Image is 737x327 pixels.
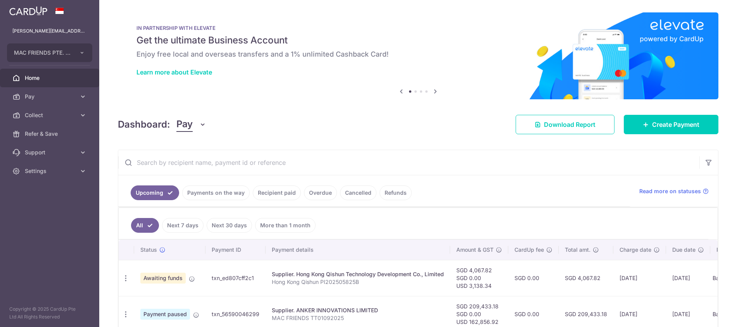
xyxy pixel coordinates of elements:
span: Read more on statuses [639,187,701,195]
a: Download Report [516,115,614,134]
td: [DATE] [613,260,666,296]
span: CardUp fee [514,246,544,254]
span: Due date [672,246,696,254]
img: CardUp [9,6,47,16]
span: Collect [25,111,76,119]
button: Pay [176,117,206,132]
p: [PERSON_NAME][EMAIL_ADDRESS][DOMAIN_NAME] [12,27,87,35]
img: Renovation banner [118,12,718,99]
a: Read more on statuses [639,187,709,195]
a: Next 7 days [162,218,204,233]
span: Payment paused [140,309,190,320]
td: SGD 4,067.82 SGD 0.00 USD 3,138.34 [450,260,508,296]
a: Next 30 days [207,218,252,233]
span: Support [25,149,76,156]
a: All [131,218,159,233]
a: Upcoming [131,185,179,200]
td: [DATE] [666,260,710,296]
span: Awaiting funds [140,273,186,284]
a: Learn more about Elevate [136,68,212,76]
th: Payment details [266,240,450,260]
td: SGD 0.00 [508,260,559,296]
p: MAC FRIENDS TT01092025 [272,314,444,322]
td: SGD 4,067.82 [559,260,613,296]
a: Payments on the way [182,185,250,200]
span: Amount & GST [456,246,494,254]
p: Hong Kong Qishun PI202505825B [272,278,444,286]
th: Payment ID [205,240,266,260]
span: Home [25,74,76,82]
a: Cancelled [340,185,376,200]
span: Settings [25,167,76,175]
a: Recipient paid [253,185,301,200]
div: Supplier. ANKER INNOVATIONS LIMITED [272,306,444,314]
span: Status [140,246,157,254]
a: Create Payment [624,115,718,134]
span: Create Payment [652,120,699,129]
span: Total amt. [565,246,590,254]
span: Download Report [544,120,595,129]
h4: Dashboard: [118,118,170,131]
span: Refer & Save [25,130,76,138]
h5: Get the ultimate Business Account [136,34,700,47]
input: Search by recipient name, payment id or reference [118,150,699,175]
span: Pay [25,93,76,100]
p: IN PARTNERSHIP WITH ELEVATE [136,25,700,31]
button: MAC FRIENDS PTE. LTD. [7,43,92,62]
iframe: 打开一个小组件，您可以在其中找到更多信息 [689,304,729,323]
td: txn_ed807cff2c1 [205,260,266,296]
a: Overdue [304,185,337,200]
a: Refunds [380,185,412,200]
span: Pay [176,117,193,132]
span: Charge date [620,246,651,254]
div: Supplier. Hong Kong Qishun Technology Development Co., Limited [272,270,444,278]
a: More than 1 month [255,218,316,233]
span: MAC FRIENDS PTE. LTD. [14,49,71,57]
h6: Enjoy free local and overseas transfers and a 1% unlimited Cashback Card! [136,50,700,59]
